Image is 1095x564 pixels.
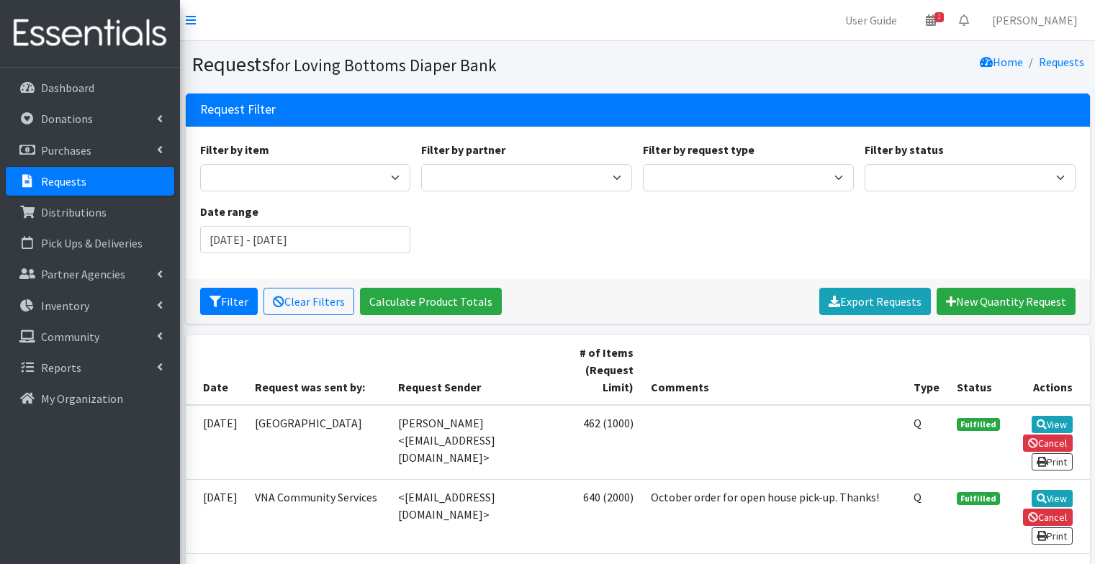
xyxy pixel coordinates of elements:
[957,492,1000,505] span: Fulfilled
[41,112,93,126] p: Donations
[6,9,174,58] img: HumanEssentials
[1023,435,1073,452] a: Cancel
[41,174,86,188] p: Requests
[246,335,390,405] th: Request was sent by:
[41,299,89,313] p: Inventory
[41,143,91,158] p: Purchases
[186,405,246,480] td: [DATE]
[200,288,258,315] button: Filter
[41,329,99,344] p: Community
[1032,453,1073,470] a: Print
[389,479,562,553] td: <[EMAIL_ADDRESS][DOMAIN_NAME]>
[389,405,562,480] td: [PERSON_NAME] <[EMAIL_ADDRESS][DOMAIN_NAME]>
[186,479,246,553] td: [DATE]
[6,104,174,133] a: Donations
[360,288,502,315] a: Calculate Product Totals
[6,291,174,320] a: Inventory
[6,384,174,413] a: My Organization
[1032,416,1073,433] a: View
[200,102,276,117] h3: Request Filter
[41,205,107,219] p: Distributions
[914,490,921,504] abbr: Quantity
[6,73,174,102] a: Dashboard
[1032,527,1073,545] a: Print
[41,81,94,95] p: Dashboard
[421,141,505,158] label: Filter by partner
[186,335,246,405] th: Date
[6,198,174,227] a: Distributions
[6,322,174,351] a: Community
[981,6,1089,35] a: [PERSON_NAME]
[937,288,1076,315] a: New Quantity Request
[389,335,562,405] th: Request Sender
[562,479,641,553] td: 640 (2000)
[6,167,174,196] a: Requests
[562,405,641,480] td: 462 (1000)
[263,288,354,315] a: Clear Filters
[865,141,944,158] label: Filter by status
[819,288,931,315] a: Export Requests
[41,236,143,250] p: Pick Ups & Deliveries
[200,226,411,253] input: January 1, 2011 - December 31, 2011
[914,6,947,35] a: 1
[200,203,258,220] label: Date range
[1023,509,1073,526] a: Cancel
[41,391,123,406] p: My Organization
[6,260,174,288] a: Partner Agencies
[1032,490,1073,507] a: View
[834,6,909,35] a: User Guide
[642,335,905,405] th: Comments
[905,335,948,405] th: Type
[270,55,497,76] small: for Loving Bottoms Diaper Bank
[6,136,174,165] a: Purchases
[948,335,1009,405] th: Status
[957,418,1000,431] span: Fulfilled
[914,416,921,430] abbr: Quantity
[562,335,641,405] th: # of Items (Request Limit)
[41,267,125,281] p: Partner Agencies
[6,353,174,382] a: Reports
[6,229,174,258] a: Pick Ups & Deliveries
[642,479,905,553] td: October order for open house pick-up. Thanks!
[643,141,754,158] label: Filter by request type
[980,55,1023,69] a: Home
[1009,335,1090,405] th: Actions
[246,479,390,553] td: VNA Community Services
[246,405,390,480] td: [GEOGRAPHIC_DATA]
[41,360,81,375] p: Reports
[1039,55,1084,69] a: Requests
[934,12,944,22] span: 1
[191,52,633,77] h1: Requests
[200,141,269,158] label: Filter by item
